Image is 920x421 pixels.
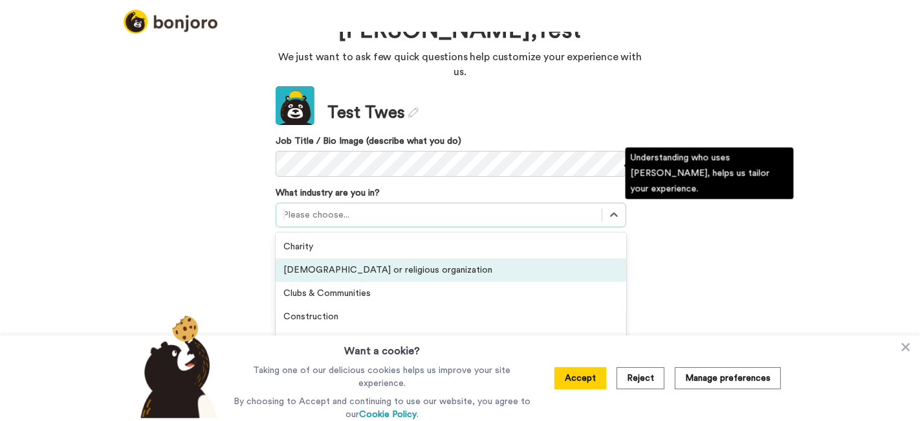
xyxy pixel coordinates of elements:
[675,367,781,389] button: Manage preferences
[276,258,626,282] div: [DEMOGRAPHIC_DATA] or religious organization
[359,410,417,419] a: Cookie Policy
[554,367,606,389] button: Accept
[617,367,664,389] button: Reject
[327,101,419,125] div: Test Twes
[276,305,626,328] div: Construction
[276,282,626,305] div: Clubs & Communities
[344,336,420,359] h3: Want a cookie?
[129,315,225,418] img: bear-with-cookie.png
[230,364,534,390] p: Taking one of our delicious cookies helps us improve your site experience.
[276,187,380,199] label: What industry are you in?
[626,148,794,199] div: Understanding who uses [PERSON_NAME], helps us tailor your experience.
[276,135,626,148] label: Job Title / Bio Image (describe what you do)
[230,395,534,421] p: By choosing to Accept and continuing to use our website, you agree to our .
[124,10,217,34] img: logo_full.png
[276,50,644,80] p: We just want to ask few quick questions help customize your experience with us.
[276,328,626,352] div: Consultant or Business Coach
[276,235,626,258] div: Charity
